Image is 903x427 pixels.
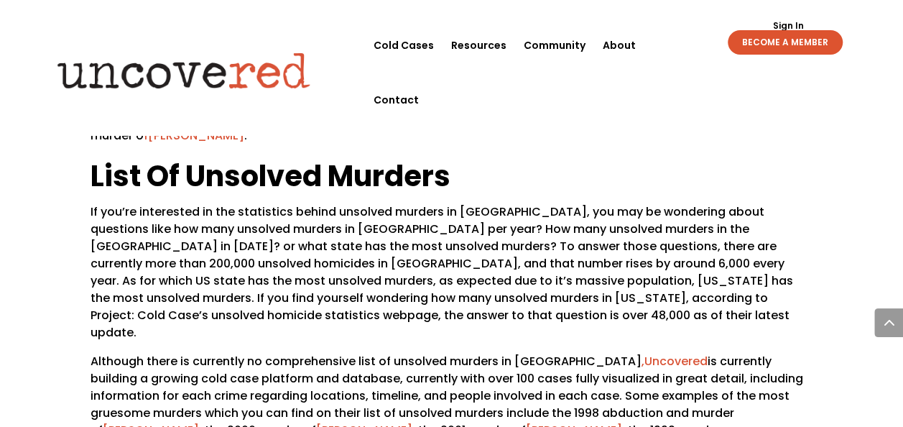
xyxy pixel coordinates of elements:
[728,30,843,55] a: BECOME A MEMBER
[374,18,434,73] a: Cold Cases
[603,18,636,73] a: About
[91,203,793,341] span: If you’re interested in the statistics behind unsolved murders in [GEOGRAPHIC_DATA], you may be w...
[144,127,148,144] a: f
[91,156,450,196] span: List Of Unsolved Murders
[374,73,419,127] a: Contact
[644,353,708,369] a: Uncovered
[451,18,506,73] a: Resources
[764,22,811,30] a: Sign In
[524,18,585,73] a: Community
[642,353,644,369] a: ,
[45,42,322,98] img: Uncovered logo
[148,127,244,144] a: [PERSON_NAME]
